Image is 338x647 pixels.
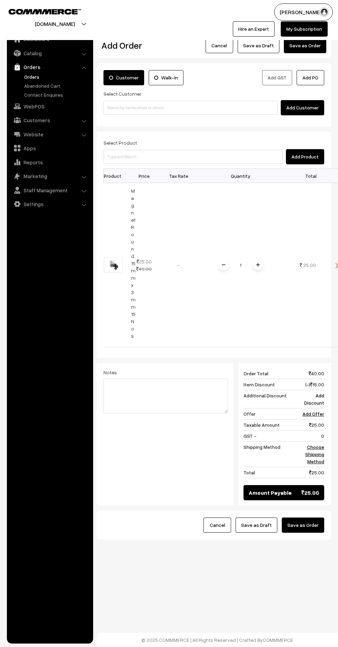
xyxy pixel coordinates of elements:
span: - [177,262,180,268]
a: Apps [9,142,91,154]
span: 25.00 [301,489,319,497]
td: Taxable Amount [243,419,298,431]
img: minus [222,263,225,267]
button: [DOMAIN_NAME] [11,15,99,32]
td: (-) 15.00 [298,379,324,390]
a: WebPOS [9,100,91,113]
td: Shipping Method [243,442,298,467]
button: Add GST [262,70,292,85]
a: Settings [9,198,91,210]
button: [PERSON_NAME]… [274,3,333,21]
img: plusI [256,263,260,267]
button: Add Customer [281,100,324,115]
td: Item Discount [243,379,298,390]
a: Customers [9,114,91,126]
a: Reports [9,156,91,168]
button: Save as Draft [238,38,279,53]
a: Staff Management [9,184,91,196]
a: COMMMERCE [263,637,293,643]
label: Select Customer [103,90,141,97]
a: Website [9,128,91,141]
img: user [319,7,329,17]
a: My Subscription [281,21,328,37]
span: 25.00 [303,262,316,268]
button: Cancel [206,38,233,53]
th: Quantity [196,169,286,183]
a: Abandoned Cart [22,82,91,89]
th: Product [104,169,127,183]
td: 0 [298,431,324,442]
td: Offer [243,408,298,419]
a: Choose Shipping Method [305,444,324,464]
td: Total [243,467,298,478]
a: Add Offer [302,411,324,417]
label: Notes [103,369,117,376]
td: 25.00 [298,419,324,431]
label: Walk-In [149,70,183,85]
a: Magnet Round 15mmx3mm 15Nos [131,188,136,339]
button: Save as Order [282,518,324,533]
button: Save as Draft [236,518,277,533]
input: Type and Search [103,150,283,164]
a: Hire an Expert [233,21,275,37]
td: Order Total [243,368,298,379]
td: GST - [243,431,298,442]
a: Catalog [9,47,91,59]
a: Orders [22,73,91,80]
a: Marketing [9,170,91,182]
td: 25.00 [298,467,324,478]
footer: © 2025 COMMMERCE | All Rights Reserved | Crafted By [97,633,338,647]
input: Search by name, email, or phone [103,101,278,115]
button: Save as Order [284,38,326,53]
label: Select Product [103,139,137,146]
td: 40.00 [298,368,324,379]
label: Customer [103,70,144,85]
th: Tax Rate [161,169,196,183]
td: Additional Discount [243,390,298,408]
a: Orders [9,61,91,73]
h2: Add Order [101,40,169,51]
img: 1708012711322-552635688.png [104,258,123,273]
th: Price [127,169,161,183]
a: Contact Enquires [22,91,91,98]
button: Add Product [286,149,324,164]
span: Amount Payable [249,489,292,497]
a: COMMMERCE [9,7,69,15]
strike: 40.00 [136,266,152,272]
th: Total [286,169,320,183]
td: 25.00 [127,183,161,347]
img: COMMMERCE [9,9,81,14]
button: Add PO [297,70,324,85]
button: Cancel [203,518,231,533]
